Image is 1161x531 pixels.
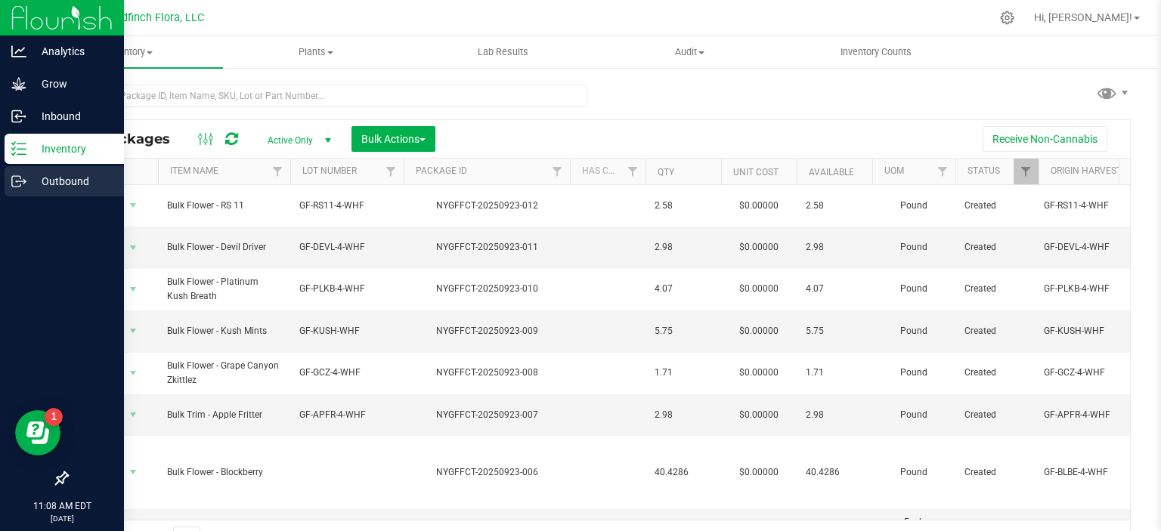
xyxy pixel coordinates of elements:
span: 2.58 [806,199,863,213]
span: Pound [881,366,946,380]
button: Bulk Actions [351,126,435,152]
span: Inventory [36,45,223,59]
span: select [124,404,143,425]
span: Created [964,324,1029,338]
span: GF-RS11-4-WHF [299,199,395,213]
span: Inventory Counts [820,45,932,59]
span: select [124,237,143,258]
span: Bulk Flower - Blockberry [167,465,281,480]
div: NYGFFCT-20250923-008 [401,366,572,380]
a: Filter [379,159,404,184]
span: Created [964,465,1029,480]
span: Hi, [PERSON_NAME]! [1034,11,1132,23]
span: Created [964,282,1029,296]
button: Receive Non-Cannabis [983,126,1107,152]
span: 5.75 [655,324,712,338]
p: 11:08 AM EDT [7,499,117,513]
a: Inventory [36,36,223,68]
a: Lot Number [302,165,357,176]
inline-svg: Analytics [11,44,26,59]
inline-svg: Inventory [11,141,26,156]
div: NYGFFCT-20250923-011 [401,240,572,255]
span: Audit [597,45,782,59]
span: 5.75 [806,324,863,338]
a: Package ID [416,165,467,176]
div: NYGFFCT-20250923-010 [401,282,572,296]
td: $0.00000 [721,394,797,436]
td: $0.00000 [721,353,797,394]
span: 2.98 [806,408,863,422]
a: Unit Cost [733,167,779,178]
div: NYGFFCT-20250923-012 [401,199,572,213]
span: GF-APFR-4-WHF [299,408,395,422]
a: Origin Harvests [1051,165,1127,176]
span: 2.98 [806,240,863,255]
a: Qty [658,167,674,178]
span: GF-GCZ-4-WHF [299,366,395,380]
span: Bulk Flower - Platinum Kush Breath [167,275,281,304]
td: $0.00000 [721,227,797,268]
span: Lab Results [457,45,549,59]
span: All Packages [79,131,185,147]
span: Goldfinch Flora, LLC [105,11,204,24]
div: Manage settings [998,11,1017,25]
div: NYGFFCT-20250923-006 [401,465,572,480]
iframe: Resource center unread badge [45,408,63,426]
td: $0.00000 [721,269,797,310]
a: Audit [596,36,783,68]
span: Bulk Flower - Devil Driver [167,240,281,255]
p: Grow [26,75,117,93]
span: select [124,462,143,483]
a: Filter [621,159,646,184]
a: Available [809,167,854,178]
inline-svg: Inbound [11,109,26,124]
span: Pound [881,465,946,480]
a: Lab Results [410,36,596,68]
a: Filter [545,159,570,184]
inline-svg: Outbound [11,174,26,189]
span: Bulk Flower - RS 11 [167,199,281,213]
span: Pound [881,240,946,255]
span: select [124,195,143,216]
span: select [124,279,143,300]
a: Filter [930,159,955,184]
span: Plants [224,45,409,59]
span: select [124,363,143,384]
span: Bulk Flower - Grape Canyon Zkittlez [167,359,281,387]
span: Pound [881,408,946,422]
td: $0.00000 [721,310,797,352]
span: 40.4286 [655,465,712,480]
span: Created [964,199,1029,213]
a: Plants [223,36,410,68]
span: 4.07 [655,282,712,296]
a: Item Name [170,165,218,176]
div: NYGFFCT-20250923-009 [401,324,572,338]
p: [DATE] [7,513,117,524]
span: 40.4286 [806,465,863,480]
p: Analytics [26,42,117,60]
span: 2.58 [655,199,712,213]
span: Created [964,366,1029,380]
iframe: Resource center [15,410,60,455]
span: Pound [881,199,946,213]
span: Bulk Flower - Kush Mints [167,324,281,338]
span: Bulk Trim - Apple Fritter [167,408,281,422]
inline-svg: Grow [11,76,26,91]
span: 4.07 [806,282,863,296]
span: GF-KUSH-WHF [299,324,395,338]
span: GF-DEVL-4-WHF [299,240,395,255]
a: Inventory Counts [783,36,970,68]
span: 1.71 [655,366,712,380]
a: Status [967,165,1000,176]
div: NYGFFCT-20250923-007 [401,408,572,422]
a: UOM [884,165,904,176]
span: select [124,320,143,341]
span: Pound [881,324,946,338]
span: Created [964,408,1029,422]
span: Pound [881,282,946,296]
span: 2.98 [655,240,712,255]
p: Outbound [26,172,117,190]
p: Inventory [26,140,117,158]
span: GF-PLKB-4-WHF [299,282,395,296]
